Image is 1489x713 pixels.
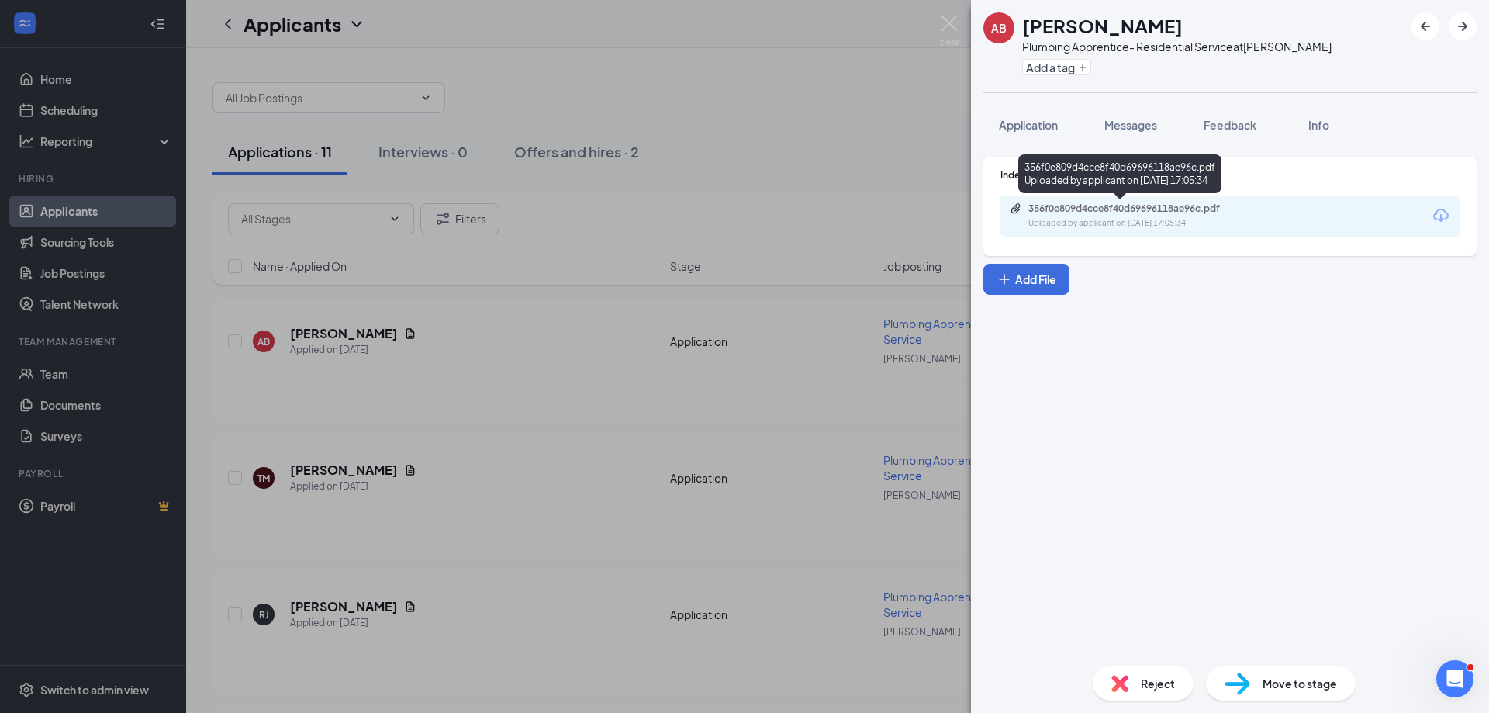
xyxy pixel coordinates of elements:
[997,272,1012,287] svg: Plus
[1010,202,1022,215] svg: Paperclip
[1411,12,1439,40] button: ArrowLeftNew
[1204,118,1256,132] span: Feedback
[1022,59,1091,75] button: PlusAdd a tag
[1416,17,1435,36] svg: ArrowLeftNew
[1432,206,1450,225] svg: Download
[1104,118,1157,132] span: Messages
[999,118,1058,132] span: Application
[1308,118,1329,132] span: Info
[1022,12,1183,39] h1: [PERSON_NAME]
[1449,12,1477,40] button: ArrowRight
[1010,202,1261,230] a: Paperclip356f0e809d4cce8f40d69696118ae96c.pdfUploaded by applicant on [DATE] 17:05:34
[1000,168,1460,182] div: Indeed Resume
[991,20,1007,36] div: AB
[1018,154,1221,193] div: 356f0e809d4cce8f40d69696118ae96c.pdf Uploaded by applicant on [DATE] 17:05:34
[1141,675,1175,692] span: Reject
[1028,202,1245,215] div: 356f0e809d4cce8f40d69696118ae96c.pdf
[1078,63,1087,72] svg: Plus
[1436,660,1473,697] iframe: Intercom live chat
[1022,39,1332,54] div: Plumbing Apprentice- Residential Service at [PERSON_NAME]
[1028,217,1261,230] div: Uploaded by applicant on [DATE] 17:05:34
[1263,675,1337,692] span: Move to stage
[983,264,1069,295] button: Add FilePlus
[1453,17,1472,36] svg: ArrowRight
